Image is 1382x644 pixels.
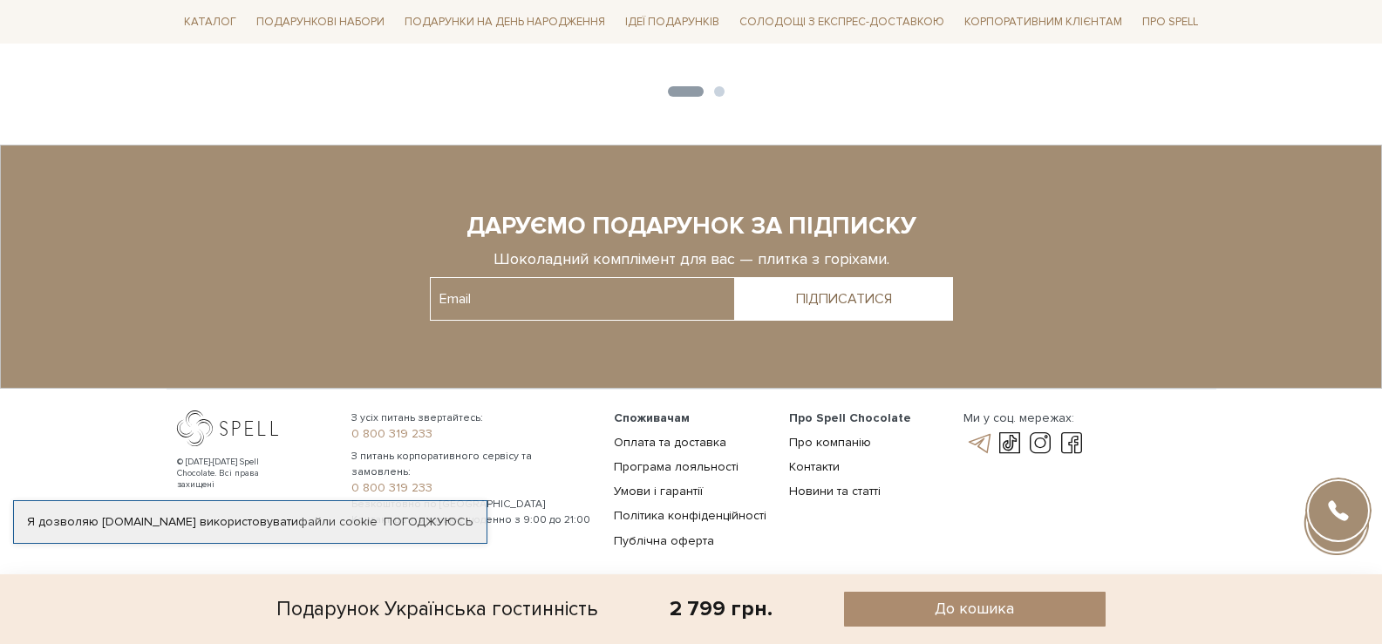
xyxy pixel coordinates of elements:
a: 0 800 319 233 [351,480,593,496]
a: tik-tok [995,433,1025,454]
a: Публічна оферта [614,533,714,548]
a: Політика конфіденційності [614,508,766,523]
div: Подарунок Українська гостинність [276,592,598,627]
div: Я дозволяю [DOMAIN_NAME] використовувати [14,514,487,530]
span: З питань корпоративного сервісу та замовлень: [351,449,593,480]
span: Ідеї подарунків [618,9,726,36]
a: Погоджуюсь [384,514,473,530]
a: facebook [1057,433,1086,454]
span: Безкоштовно по [GEOGRAPHIC_DATA] [351,497,593,512]
span: Про Spell Chocolate [789,410,911,425]
span: Подарункові набори [249,9,391,36]
button: До кошика [844,592,1106,627]
a: Про компанію [789,435,871,450]
a: Корпоративним клієнтам [957,7,1129,37]
span: Споживачам [614,410,690,425]
a: 0 800 319 233 [351,426,593,442]
span: Про Spell [1135,9,1205,36]
a: Програма лояльності [614,459,739,474]
span: З усіх питань звертайтесь: [351,410,593,426]
a: telegram [963,433,993,454]
a: Солодощі з експрес-доставкою [732,7,951,37]
div: © [DATE]-[DATE] Spell Chocolate. Всі права захищені [177,457,295,491]
span: До кошика [935,599,1014,619]
a: Умови і гарантії [614,484,703,498]
div: Ми у соц. мережах: [963,410,1086,426]
button: 1 of 2 [668,86,704,97]
span: Каталог [177,9,243,36]
a: Новини та статті [789,484,881,498]
span: Подарунки на День народження [398,9,612,36]
div: 2 799 грн. [670,595,773,622]
a: instagram [1025,433,1055,454]
a: Оплата та доставка [614,435,726,450]
button: 2 of 2 [714,86,725,97]
a: файли cookie [298,514,378,529]
a: Контакти [789,459,840,474]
